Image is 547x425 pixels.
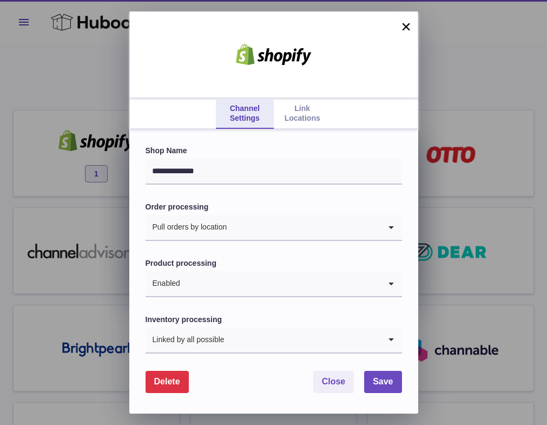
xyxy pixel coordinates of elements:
[146,371,189,393] button: Delete
[146,328,402,354] div: Search for option
[181,271,380,296] input: Search for option
[228,44,320,66] img: shopify
[274,99,331,129] a: Link Locations
[373,377,393,386] span: Save
[225,328,380,352] input: Search for option
[146,215,402,241] div: Search for option
[364,371,401,393] button: Save
[216,99,273,129] a: Channel Settings
[227,215,380,240] input: Search for option
[313,371,354,393] button: Close
[146,202,402,212] label: Order processing
[322,377,346,386] span: Close
[400,20,413,33] button: ×
[146,215,228,240] span: Pull orders by location
[146,271,181,296] span: Enabled
[154,377,180,386] span: Delete
[146,328,225,352] span: Linked by all possible
[146,146,402,156] label: Shop Name
[146,258,402,269] label: Product processing
[146,315,402,325] label: Inventory processing
[146,271,402,297] div: Search for option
